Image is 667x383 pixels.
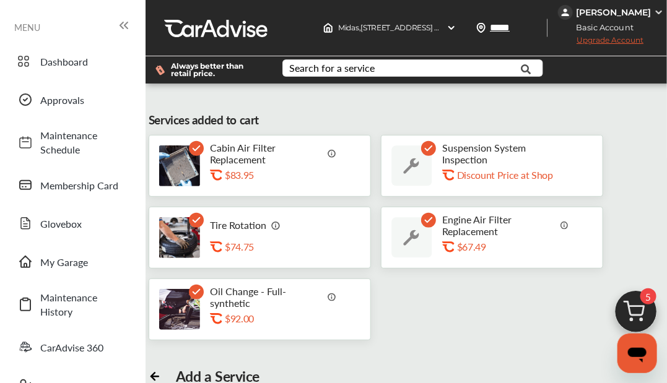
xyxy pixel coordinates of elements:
img: tire-rotation-thumb.jpg [159,217,200,258]
span: 5 [640,288,656,304]
span: Always better than retail price. [171,62,263,77]
img: header-down-arrow.9dd2ce7d.svg [447,23,456,33]
span: Dashboard [40,54,127,69]
a: Dashboard [11,45,133,77]
img: location_vector.a44bc228.svg [476,23,486,33]
p: Oil Change - Full-synthetic [210,285,323,309]
p: Engine Air Filter Replacement [442,213,556,237]
span: Midas , [STREET_ADDRESS] Elkhart , IN 46517 [338,23,490,32]
iframe: Button to launch messaging window [617,334,657,373]
span: Glovebox [40,217,127,231]
img: info_icon_vector.svg [328,148,337,158]
img: info_icon_vector.svg [271,220,281,230]
p: Tire Rotation [210,219,266,231]
a: My Garage [11,246,133,278]
div: Services added to cart [149,111,259,129]
p: Cabin Air Filter Replacement [210,142,323,165]
div: $74.75 [225,241,349,252]
span: CarAdvise 360 [40,340,127,355]
div: $92.00 [225,312,349,324]
img: oil-change-thumb.jpg [159,289,200,330]
span: Maintenance History [40,290,127,319]
img: jVpblrzwTbfkPYzPPzSLxeg0AAAAASUVORK5CYII= [558,5,573,20]
div: Search for a service [290,63,375,73]
a: CarAdvise 360 [11,331,133,363]
span: My Garage [40,255,127,269]
img: info_icon_vector.svg [328,292,337,301]
img: header-home-logo.8d720a4f.svg [323,23,333,33]
div: $83.95 [225,169,349,181]
span: Upgrade Account [558,35,643,51]
a: Membership Card [11,169,133,201]
a: Approvals [11,84,133,116]
span: Maintenance Schedule [40,128,127,157]
img: default_wrench_icon.d1a43860.svg [391,217,432,258]
img: cart_icon.3d0951e8.svg [606,285,666,345]
div: Discount Price at Shop [457,169,581,181]
img: info_icon_vector.svg [560,220,569,229]
a: Maintenance Schedule [11,122,133,163]
span: Basic Account [559,21,643,34]
div: $67.49 [457,241,581,252]
div: [PERSON_NAME] [576,7,651,18]
p: Suspension System Inspection [442,142,569,165]
img: WGsFRI8htEPBVLJbROoPRyZpYNWhNONpIPPETTm6eUC0GeLEiAAAAAElFTkSuQmCC [654,7,664,17]
a: Maintenance History [11,284,133,325]
img: header-divider.bc55588e.svg [547,19,548,37]
a: Glovebox [11,207,133,239]
img: default_wrench_icon.d1a43860.svg [391,145,432,186]
span: Membership Card [40,178,127,192]
img: cabin-air-filter-replacement-thumb.jpg [159,145,200,186]
img: dollor_label_vector.a70140d1.svg [155,65,165,75]
span: MENU [14,22,40,32]
span: Approvals [40,93,127,107]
